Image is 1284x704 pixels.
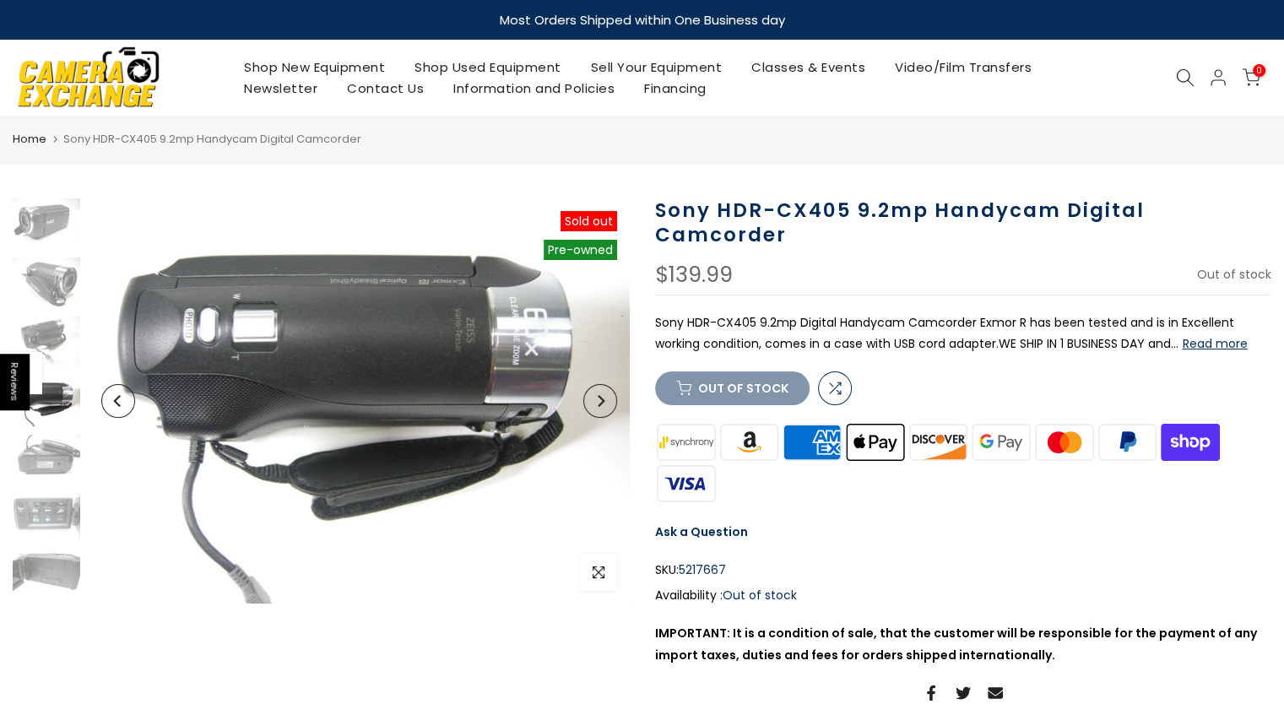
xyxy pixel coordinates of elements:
span: Out of stock [723,587,797,604]
img: Sony HDR-CX405 9.2mp Handycam Digital Camcorder Video Equipment - Video Camera Sony 5217667 [13,435,80,485]
img: Sony HDR-CX405 9.2mp Handycam Digital Camcorder Video Equipment - Video Camera Sony 5217667 [13,494,80,544]
a: Shop New Equipment [230,57,400,78]
img: google pay [970,422,1033,463]
a: Financing [630,78,722,99]
a: Share on Facebook [924,683,939,703]
a: Shop Used Equipment [400,57,577,78]
a: Sell Your Equipment [576,57,737,78]
span: 0 [1253,64,1265,77]
img: Sony HDR-CX405 9.2mp Handycam Digital Camcorder Video Equipment - Video Camera Sony 5217667 [13,198,80,249]
a: Information and Policies [439,78,630,99]
img: american express [781,422,844,463]
button: Next [583,384,617,418]
div: SKU: [655,560,1272,581]
img: Sony HDR-CX405 9.2mp Handycam Digital Camcorder Video Equipment - Video Camera Sony 5217667 [13,317,80,367]
img: Sony HDR-CX405 9.2mp Handycam Digital Camcorder Video Equipment - Video Camera Sony 5217667 [13,553,80,604]
a: Home [13,131,46,148]
img: paypal [1096,422,1159,463]
img: Sony HDR-CX405 9.2mp Handycam Digital Camcorder Video Equipment - Video Camera Sony 5217667 [13,376,80,426]
img: discover [907,422,970,463]
span: Sony HDR-CX405 9.2mp Handycam Digital Camcorder [63,131,361,147]
a: Classes & Events [737,57,880,78]
a: Ask a Question [655,523,748,540]
span: 5217667 [679,560,726,581]
strong: IMPORTANT: It is a condition of sale, that the customer will be responsible for the payment of an... [655,625,1257,663]
a: Newsletter [230,78,333,99]
a: Share on Twitter [956,683,971,703]
img: amazon payments [718,422,781,463]
img: synchrony [655,422,718,463]
h1: Sony HDR-CX405 9.2mp Handycam Digital Camcorder [655,198,1272,247]
p: Sony HDR-CX405 9.2mp Digital Handycam Camcorder Exmor R has been tested and is in Excellent worki... [655,312,1272,355]
a: Share on Email [988,683,1003,703]
img: apple pay [843,422,907,463]
div: Availability : [655,585,1272,606]
div: $139.99 [655,264,733,286]
button: Previous [101,384,135,418]
strong: Most Orders Shipped within One Business day [500,11,785,29]
img: visa [655,463,718,505]
a: Contact Us [333,78,439,99]
span: Out of stock [1197,266,1271,283]
img: master [1032,422,1096,463]
a: Video/Film Transfers [880,57,1047,78]
img: Sony HDR-CX405 9.2mp Handycam Digital Camcorder Video Equipment - Video Camera Sony 5217667 [13,257,80,308]
a: 0 [1242,68,1260,87]
img: Sony HDR-CX405 9.2mp Handycam Digital Camcorder Video Equipment - Video Camera Sony 5217667 [89,198,630,604]
button: Read more [1183,336,1248,351]
img: shopify pay [1159,422,1222,463]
